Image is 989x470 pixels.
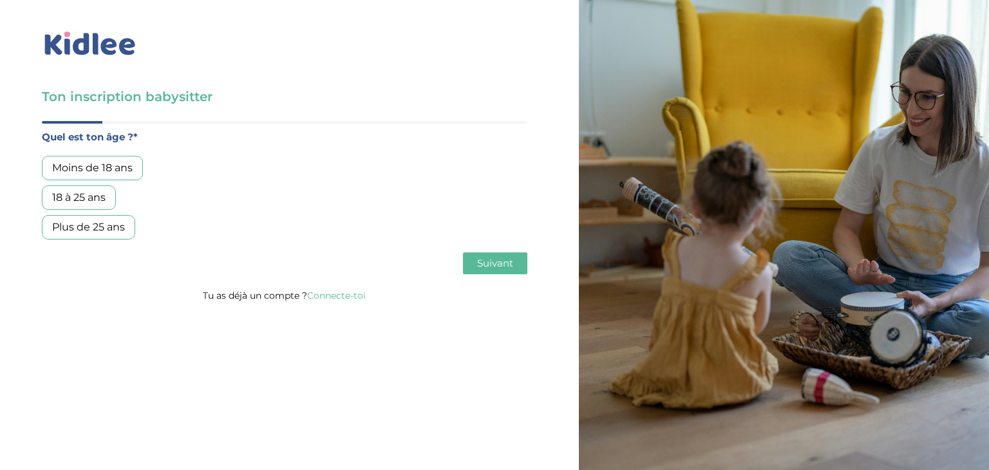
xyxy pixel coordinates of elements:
label: Quel est ton âge ?* [42,129,527,146]
div: Plus de 25 ans [42,215,135,240]
p: Tu as déjà un compte ? [42,287,527,304]
img: logo_kidlee_bleu [42,29,138,59]
button: Précédent [42,252,102,274]
a: Connecte-toi [307,290,366,301]
div: 18 à 25 ans [42,185,116,210]
div: Moins de 18 ans [42,156,143,180]
span: Suivant [477,257,513,269]
button: Suivant [463,252,527,274]
h3: Ton inscription babysitter [42,88,527,106]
